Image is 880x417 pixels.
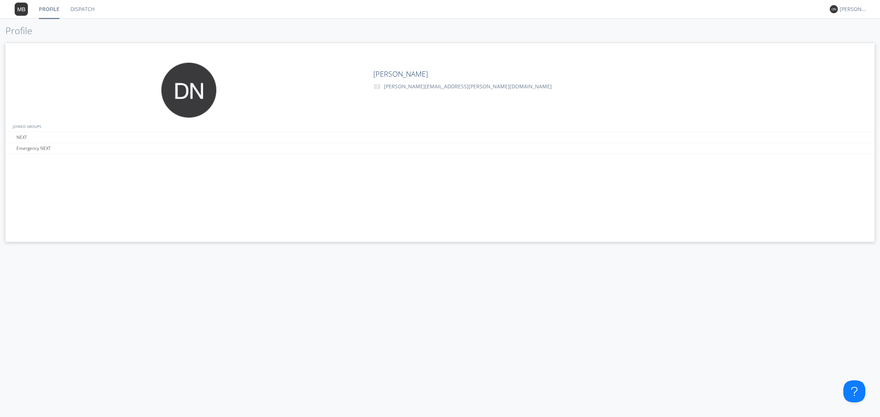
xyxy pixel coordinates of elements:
[15,3,28,16] img: 373638.png
[843,380,865,402] iframe: Toggle Customer Support
[5,26,874,36] h1: Profile
[840,5,867,13] div: [PERSON_NAME]
[161,63,216,118] img: 373638.png
[15,143,443,154] div: Emergency NEXT
[11,121,873,132] div: JOINED GROUPS
[373,70,797,78] h2: [PERSON_NAME]
[15,132,443,143] div: NEXT
[384,83,552,90] span: [PERSON_NAME][EMAIL_ADDRESS][PERSON_NAME][DOMAIN_NAME]
[830,5,838,13] img: 373638.png
[374,85,380,89] img: envelope-outline.svg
